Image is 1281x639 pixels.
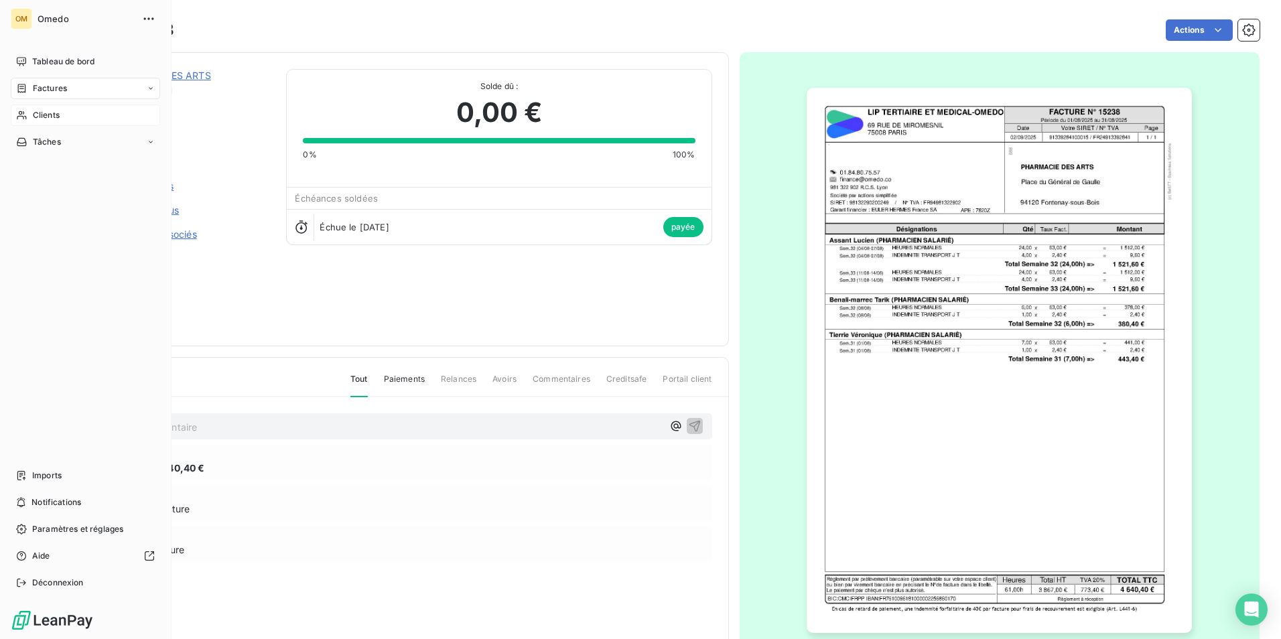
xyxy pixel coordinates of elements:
span: Échue le [DATE] [320,222,389,232]
a: Aide [11,545,160,567]
img: invoice_thumbnail [807,88,1192,633]
span: Commentaires [533,373,590,396]
span: Aide [32,550,50,562]
span: Notifications [31,496,81,508]
span: Échéances soldées [295,193,378,204]
img: Logo LeanPay [11,610,94,631]
span: Paramètres et réglages [32,523,123,535]
span: FR24913392841 [105,85,270,96]
span: Solde dû : [303,80,695,92]
span: Paiements [384,373,425,396]
button: Actions [1166,19,1233,41]
div: Open Intercom Messenger [1235,593,1268,626]
span: Tâches [33,136,61,148]
div: OM [11,8,32,29]
span: Factures [33,82,67,94]
span: Portail client [663,373,712,396]
span: Tout [350,373,368,397]
span: 100% [673,149,695,161]
span: Relances [441,373,476,396]
span: Avoirs [492,373,517,396]
span: Tableau de bord [32,56,94,68]
span: Déconnexion [32,577,84,589]
span: 0% [303,149,316,161]
span: 4 640,40 € [153,461,205,475]
span: 0,00 € [456,92,543,133]
span: Imports [32,470,62,482]
span: payée [663,217,703,237]
span: Clients [33,109,60,121]
span: Omedo [38,13,134,24]
span: Creditsafe [606,373,647,396]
